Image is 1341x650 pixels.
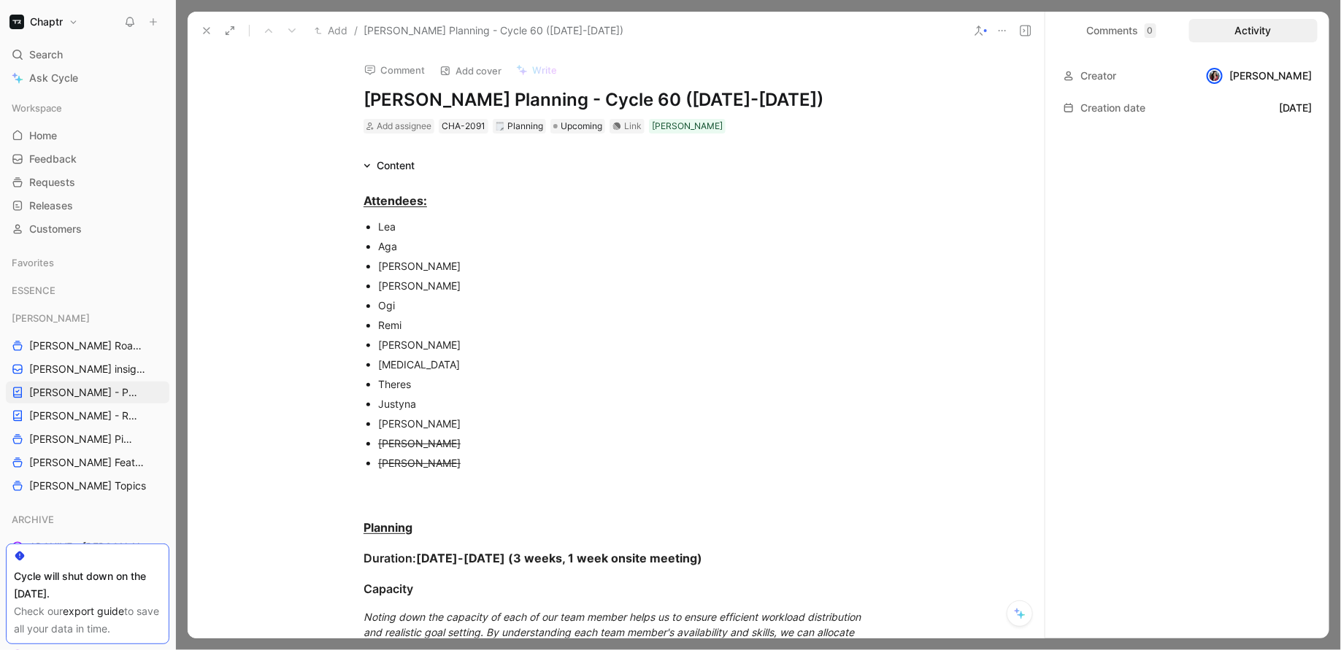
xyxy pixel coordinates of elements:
[358,157,420,174] div: Content
[364,193,427,208] u: Attendees:
[63,605,124,617] a: export guide
[358,60,431,80] button: Comment
[29,479,146,493] span: [PERSON_NAME] Topics
[6,382,169,403] a: [PERSON_NAME] - PLANNINGS
[6,358,169,380] a: [PERSON_NAME] insights
[378,298,869,313] div: Ogi
[378,416,869,431] div: [PERSON_NAME]
[433,61,508,81] button: Add cover
[377,120,431,131] span: Add assignee
[364,549,869,567] div: Duration:
[29,152,77,166] span: Feedback
[6,195,169,217] a: Releases
[561,119,602,134] span: Upcoming
[29,198,73,213] span: Releases
[6,335,169,357] a: [PERSON_NAME] Roadmap - open items
[378,396,869,411] div: Justyna
[6,44,169,66] div: Search
[29,175,75,190] span: Requests
[29,455,150,470] span: [PERSON_NAME] Features
[12,512,54,527] span: ARCHIVE
[6,307,169,329] div: [PERSON_NAME]
[364,520,412,535] u: Planning
[378,239,869,254] div: Aga
[6,125,169,147] a: Home
[416,551,702,565] strong: [DATE]-[DATE] (3 weeks, 1 week onsite meeting)
[6,67,169,89] a: Ask Cycle
[12,101,62,115] span: Workspace
[6,428,169,450] a: [PERSON_NAME] Pipeline
[6,452,169,473] a: [PERSON_NAME] Features
[377,157,415,174] div: Content
[364,580,869,597] div: Capacity
[29,385,140,400] span: [PERSON_NAME] - PLANNINGS
[6,405,169,427] a: [PERSON_NAME] - REFINEMENTS
[9,15,24,29] img: Chaptr
[12,255,54,270] span: Favorites
[364,88,869,112] h1: [PERSON_NAME] Planning - Cycle 60 ([DATE]-[DATE])
[14,568,161,603] div: Cycle will shut down on the [DATE].
[550,119,605,134] div: Upcoming
[12,283,55,298] span: ESSENCE
[378,357,869,372] div: [MEDICAL_DATA]
[1057,19,1186,42] div: Comments0
[30,15,63,28] h1: Chaptr
[364,22,623,39] span: [PERSON_NAME] Planning - Cycle 60 ([DATE]-[DATE])
[442,119,485,134] div: CHA-2091
[6,475,169,497] a: [PERSON_NAME] Topics
[1063,99,1145,117] div: Creation date
[29,46,63,63] span: Search
[1208,69,1221,82] img: avatar
[29,540,153,554] span: ARCHIVE - [PERSON_NAME] Pipeline
[378,437,461,449] s: [PERSON_NAME]
[378,258,869,274] div: [PERSON_NAME]
[29,128,57,143] span: Home
[29,338,145,353] span: [PERSON_NAME] Roadmap - open items
[14,603,161,638] div: Check our to save all your data in time.
[354,22,358,39] span: /
[510,60,564,80] button: Write
[1206,67,1312,85] div: [PERSON_NAME]
[12,311,90,325] span: [PERSON_NAME]
[532,63,557,77] span: Write
[6,279,169,301] div: ESSENCE
[6,148,169,170] a: Feedback
[6,171,169,193] a: Requests
[29,69,78,87] span: Ask Cycle
[6,97,169,119] div: Workspace
[6,307,169,497] div: [PERSON_NAME][PERSON_NAME] Roadmap - open items[PERSON_NAME] insights[PERSON_NAME] - PLANNINGS[PE...
[496,119,543,134] div: Planning
[29,362,149,376] span: [PERSON_NAME] insights
[29,222,82,236] span: Customers
[6,508,169,530] div: ARCHIVE
[493,119,546,134] div: 🗒️Planning
[378,457,461,469] s: [PERSON_NAME]
[1145,23,1156,38] div: 0
[6,252,169,274] div: Favorites
[378,317,869,333] div: Remi
[624,119,642,134] div: Link
[1063,67,1116,85] div: Creator
[652,119,723,134] div: [PERSON_NAME]
[6,536,169,558] a: ARCHIVE - [PERSON_NAME] Pipeline
[6,508,169,581] div: ARCHIVEARCHIVE - [PERSON_NAME] PipelineARCHIVE - Noa Pipeline
[496,122,504,131] img: 🗒️
[378,337,869,352] div: [PERSON_NAME]
[1189,19,1318,42] div: Activity
[378,278,869,293] div: [PERSON_NAME]
[311,22,351,39] button: Add
[29,409,142,423] span: [PERSON_NAME] - REFINEMENTS
[378,219,869,234] div: Lea
[1279,99,1312,117] div: [DATE]
[6,218,169,240] a: Customers
[29,432,136,446] span: [PERSON_NAME] Pipeline
[6,12,82,32] button: ChaptrChaptr
[6,279,169,306] div: ESSENCE
[378,376,869,392] div: Theres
